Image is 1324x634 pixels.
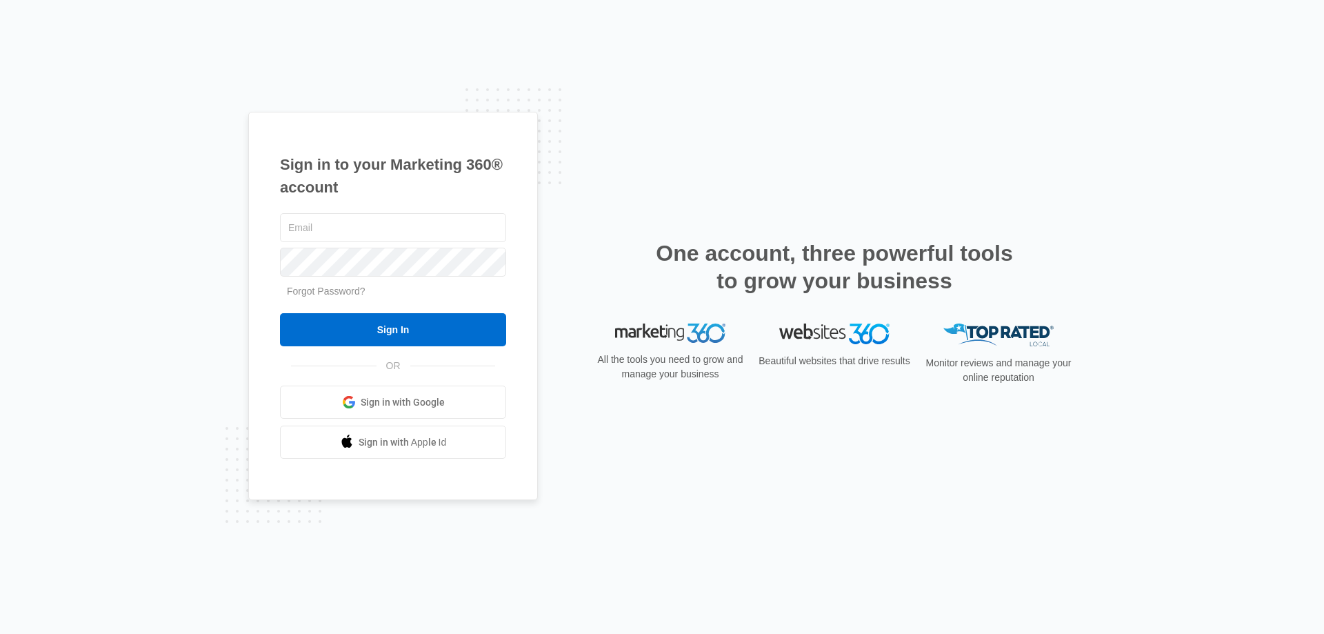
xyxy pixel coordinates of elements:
[280,153,506,199] h1: Sign in to your Marketing 360® account
[943,324,1054,346] img: Top Rated Local
[757,354,912,368] p: Beautiful websites that drive results
[359,435,447,450] span: Sign in with Apple Id
[280,213,506,242] input: Email
[377,359,410,373] span: OR
[921,356,1076,385] p: Monitor reviews and manage your online reputation
[287,286,365,297] a: Forgot Password?
[615,324,725,343] img: Marketing 360
[280,426,506,459] a: Sign in with Apple Id
[361,395,445,410] span: Sign in with Google
[652,239,1017,295] h2: One account, three powerful tools to grow your business
[593,353,748,382] p: All the tools you need to grow and manage your business
[280,313,506,346] input: Sign In
[280,386,506,419] a: Sign in with Google
[779,324,890,344] img: Websites 360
